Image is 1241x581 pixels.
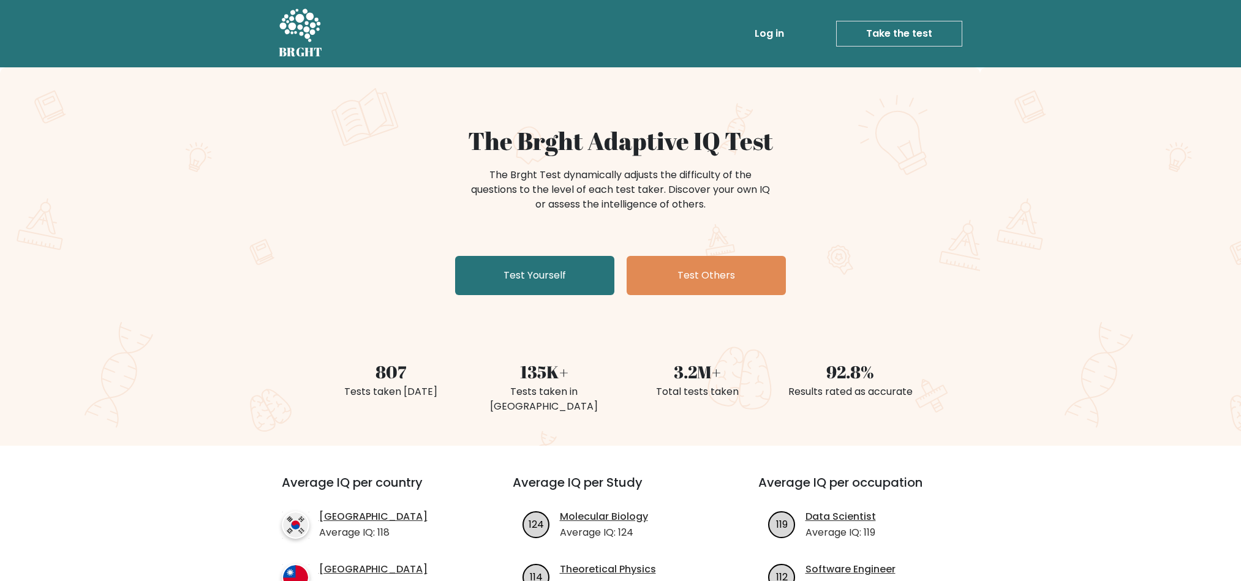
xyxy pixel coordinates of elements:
[560,525,648,540] p: Average IQ: 124
[628,384,766,399] div: Total tests taken
[322,359,460,384] div: 807
[758,475,975,504] h3: Average IQ per occupation
[628,359,766,384] div: 3.2M+
[805,509,876,524] a: Data Scientist
[282,511,309,539] img: country
[513,475,729,504] h3: Average IQ per Study
[781,384,919,399] div: Results rated as accurate
[322,384,460,399] div: Tests taken [DATE]
[319,562,428,577] a: [GEOGRAPHIC_DATA]
[282,475,469,504] h3: Average IQ per country
[627,256,786,295] a: Test Others
[475,384,613,414] div: Tests taken in [GEOGRAPHIC_DATA]
[322,126,919,156] h1: The Brght Adaptive IQ Test
[279,45,323,59] h5: BRGHT
[475,359,613,384] div: 135K+
[805,525,876,540] p: Average IQ: 119
[805,562,896,577] a: Software Engineer
[776,517,788,531] text: 119
[750,21,789,46] a: Log in
[836,21,962,47] a: Take the test
[560,562,656,577] a: Theoretical Physics
[467,168,774,212] div: The Brght Test dynamically adjusts the difficulty of the questions to the level of each test take...
[455,256,614,295] a: Test Yourself
[529,517,544,531] text: 124
[560,509,648,524] a: Molecular Biology
[279,5,323,62] a: BRGHT
[319,525,428,540] p: Average IQ: 118
[319,509,428,524] a: [GEOGRAPHIC_DATA]
[781,359,919,384] div: 92.8%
